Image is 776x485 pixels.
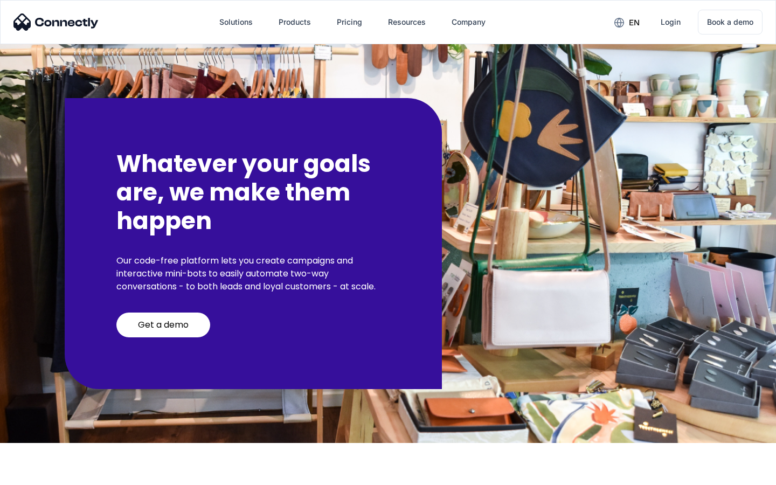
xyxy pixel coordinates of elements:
[13,13,99,31] img: Connectly Logo
[337,15,362,30] div: Pricing
[116,313,210,337] a: Get a demo
[652,9,689,35] a: Login
[22,466,65,481] ul: Language list
[698,10,763,34] a: Book a demo
[452,15,486,30] div: Company
[388,15,426,30] div: Resources
[116,254,390,293] p: Our code-free platform lets you create campaigns and interactive mini-bots to easily automate two...
[219,15,253,30] div: Solutions
[279,15,311,30] div: Products
[661,15,681,30] div: Login
[116,150,390,235] h2: Whatever your goals are, we make them happen
[11,466,65,481] aside: Language selected: English
[138,320,189,330] div: Get a demo
[328,9,371,35] a: Pricing
[629,15,640,30] div: en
